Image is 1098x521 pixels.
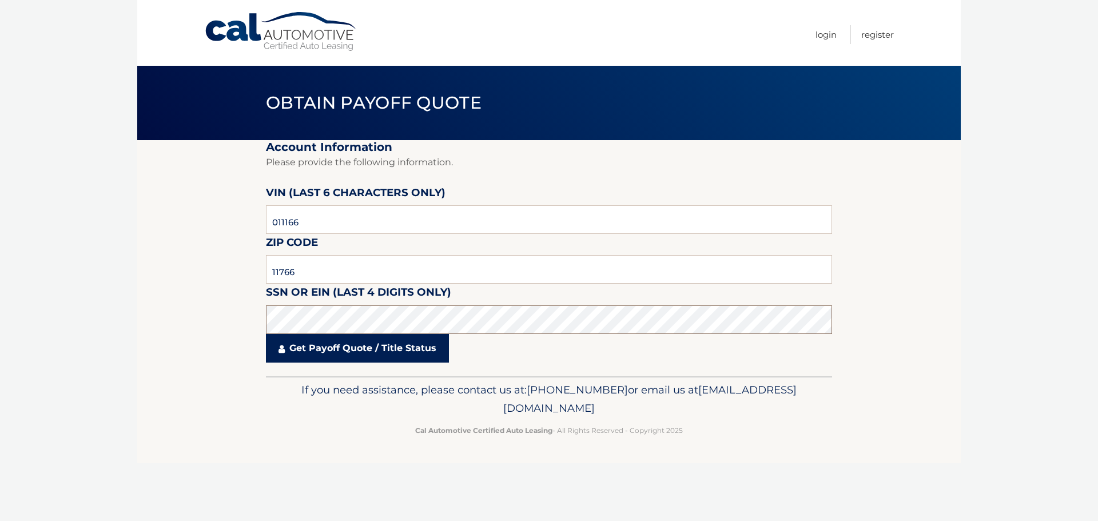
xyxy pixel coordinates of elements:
[266,154,832,170] p: Please provide the following information.
[204,11,359,52] a: Cal Automotive
[273,424,825,436] p: - All Rights Reserved - Copyright 2025
[266,140,832,154] h2: Account Information
[415,426,552,435] strong: Cal Automotive Certified Auto Leasing
[815,25,837,44] a: Login
[266,284,451,305] label: SSN or EIN (last 4 digits only)
[861,25,894,44] a: Register
[273,381,825,417] p: If you need assistance, please contact us at: or email us at
[266,92,482,113] span: Obtain Payoff Quote
[266,334,449,363] a: Get Payoff Quote / Title Status
[266,184,445,205] label: VIN (last 6 characters only)
[266,234,318,255] label: Zip Code
[527,383,628,396] span: [PHONE_NUMBER]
